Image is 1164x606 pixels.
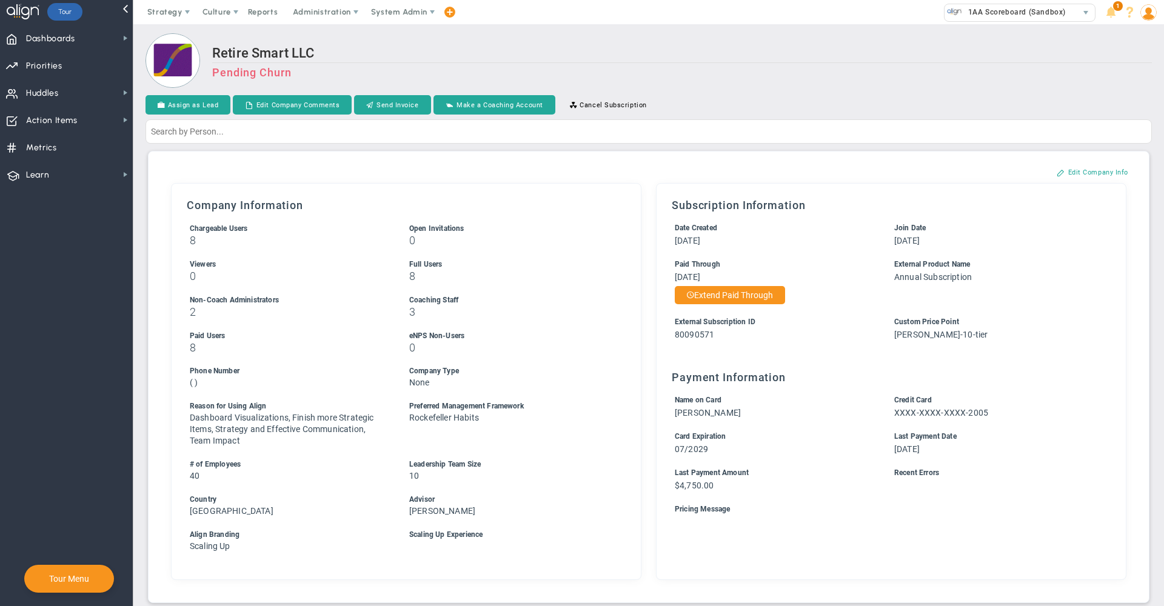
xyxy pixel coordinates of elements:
[409,260,443,268] span: Full Users
[190,413,374,445] span: Dashboard Visualizations, Finish more Strategic Items, Strategy and Effective Communication, Team...
[409,342,606,353] h3: 0
[190,331,226,340] span: Paid Users
[190,494,387,505] div: Country
[1045,162,1140,182] button: Edit Company Info
[190,260,216,268] span: Viewers
[675,481,714,490] span: $4,750.00
[409,529,606,541] div: Scaling Up Experience
[190,459,387,470] div: # of Employees
[26,53,62,79] span: Priorities
[675,431,872,442] div: Card Expiration
[409,235,606,246] h3: 0
[947,4,962,19] img: 33626.Company.photo
[190,270,387,282] h3: 0
[190,378,193,387] span: (
[409,494,606,505] div: Advisor
[409,331,464,340] span: eNPS Non-Users
[190,342,387,353] h3: 8
[894,259,1091,270] div: External Product Name
[675,236,700,245] span: [DATE]
[894,444,920,454] span: [DATE]
[894,316,1091,328] div: Custom Price Point
[962,4,1066,20] span: 1AA Scoreboard (Sandbox)
[894,431,1091,442] div: Last Payment Date
[190,401,387,412] div: Reason for Using Align
[675,316,872,328] div: External Subscription ID
[1113,1,1123,11] span: 1
[190,541,230,551] span: Scaling Up
[675,272,700,282] span: [DATE]
[145,95,230,115] button: Assign as Lead
[190,529,387,541] div: Align Branding
[675,408,741,418] span: [PERSON_NAME]
[26,26,75,52] span: Dashboards
[675,259,872,270] div: Paid Through
[558,95,659,115] button: Cancel Subscription
[894,408,988,418] span: XXXX-XXXX-XXXX-2005
[409,224,464,233] span: Open Invitations
[145,33,200,88] img: Loading...
[409,296,458,304] span: Coaching Staff
[195,378,198,387] span: )
[675,330,714,339] span: 80090571
[433,95,555,115] button: Make a Coaching Account
[409,459,606,470] div: Leadership Team Size
[409,378,430,387] span: None
[190,471,199,481] span: 40
[26,162,49,188] span: Learn
[45,573,93,584] button: Tour Menu
[187,199,626,211] h3: Company Information
[675,222,872,234] div: Date Created
[675,395,872,406] div: Name on Card
[894,330,988,339] span: [PERSON_NAME]-10-tier
[212,66,1152,79] h3: Pending Churn
[672,371,1111,384] h3: Payment Information
[145,119,1152,144] input: Search by Person...
[409,401,606,412] div: Preferred Management Framework
[675,444,708,454] span: 07/2029
[190,223,248,233] label: Includes Users + Open Invitations, excludes Coaching Staff
[190,224,248,233] span: Chargeable Users
[675,504,1091,515] div: Pricing Message
[26,135,57,161] span: Metrics
[894,467,1091,479] div: Recent Errors
[293,7,350,16] span: Administration
[409,270,606,282] h3: 8
[1140,4,1157,21] img: 48978.Person.photo
[190,306,387,318] h3: 2
[675,467,872,479] div: Last Payment Amount
[190,506,273,516] span: [GEOGRAPHIC_DATA]
[212,45,1152,63] h2: Retire Smart LLC
[190,235,387,246] h3: 8
[675,286,785,304] button: Extend Paid Through
[26,108,78,133] span: Action Items
[371,7,427,16] span: System Admin
[894,272,972,282] span: Annual Subscription
[894,222,1091,234] div: Join Date
[147,7,182,16] span: Strategy
[894,395,1091,406] div: Credit Card
[190,296,279,304] span: Non-Coach Administrators
[409,471,419,481] span: 10
[409,365,606,377] div: Company Type
[190,365,387,377] div: Phone Number
[233,95,352,115] button: Edit Company Comments
[894,236,920,245] span: [DATE]
[26,81,59,106] span: Huddles
[354,95,430,115] button: Send Invoice
[672,199,1111,211] h3: Subscription Information
[409,306,606,318] h3: 3
[202,7,231,16] span: Culture
[409,413,479,422] span: Rockefeller Habits
[409,506,475,516] span: [PERSON_NAME]
[1077,4,1095,21] span: select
